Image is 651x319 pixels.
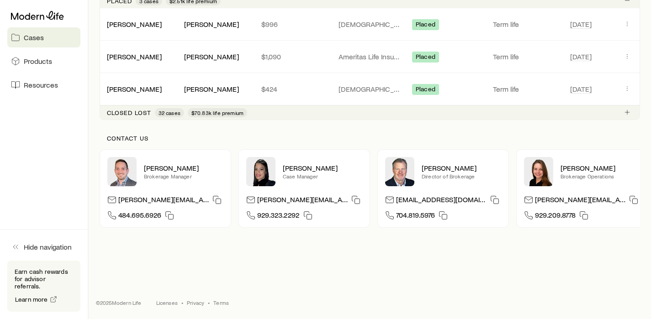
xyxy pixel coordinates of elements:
[7,237,80,257] button: Hide navigation
[118,195,209,207] p: [PERSON_NAME][EMAIL_ADDRESS][DOMAIN_NAME]
[144,163,223,173] p: [PERSON_NAME]
[396,210,435,223] span: 704.819.5976
[107,52,162,62] div: [PERSON_NAME]
[396,195,487,207] p: [EMAIL_ADDRESS][DOMAIN_NAME]
[493,52,556,61] p: Term life
[96,299,142,306] p: © 2025 Modern Life
[208,299,210,306] span: •
[24,33,44,42] span: Cases
[213,299,229,306] a: Terms
[339,84,401,94] p: [DEMOGRAPHIC_DATA] General
[261,20,324,29] p: $996
[144,173,223,180] p: Brokerage Manager
[416,85,435,95] span: Placed
[181,299,183,306] span: •
[7,27,80,47] a: Cases
[7,261,80,312] div: Earn cash rewards for advisor referrals.Learn more
[184,20,239,29] div: [PERSON_NAME]
[107,52,162,61] a: [PERSON_NAME]
[339,20,401,29] p: [DEMOGRAPHIC_DATA] General
[416,53,435,63] span: Placed
[24,57,52,66] span: Products
[7,75,80,95] a: Resources
[561,173,640,180] p: Brokerage Operations
[422,163,501,173] p: [PERSON_NAME]
[261,52,324,61] p: $1,090
[246,157,275,186] img: Elana Hasten
[493,84,556,94] p: Term life
[561,163,640,173] p: [PERSON_NAME]
[156,299,178,306] a: Licenses
[107,84,162,94] div: [PERSON_NAME]
[570,84,592,94] span: [DATE]
[570,20,592,29] span: [DATE]
[261,84,324,94] p: $424
[257,195,348,207] p: [PERSON_NAME][EMAIL_ADDRESS][DOMAIN_NAME]
[15,268,73,290] p: Earn cash rewards for advisor referrals.
[257,210,300,223] span: 929.323.2292
[24,242,72,251] span: Hide navigation
[524,157,553,186] img: Ellen Wall
[570,52,592,61] span: [DATE]
[283,163,362,173] p: [PERSON_NAME]
[283,173,362,180] p: Case Manager
[422,173,501,180] p: Director of Brokerage
[339,52,401,61] p: Ameritas Life Insurance Corp. (Ameritas)
[15,296,48,303] span: Learn more
[159,109,180,116] span: 32 cases
[535,195,625,207] p: [PERSON_NAME][EMAIL_ADDRESS][DOMAIN_NAME]
[7,51,80,71] a: Products
[191,109,243,116] span: $70.83k life premium
[107,109,151,116] p: Closed lost
[107,20,162,28] a: [PERSON_NAME]
[107,135,633,142] p: Contact us
[184,84,239,94] div: [PERSON_NAME]
[107,20,162,29] div: [PERSON_NAME]
[187,299,204,306] a: Privacy
[24,80,58,89] span: Resources
[184,52,239,62] div: [PERSON_NAME]
[385,157,414,186] img: Trey Wall
[535,210,576,223] span: 929.209.8778
[118,210,161,223] span: 484.695.6926
[493,20,556,29] p: Term life
[107,84,162,93] a: [PERSON_NAME]
[107,157,137,186] img: Brandon Parry
[416,21,435,30] span: Placed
